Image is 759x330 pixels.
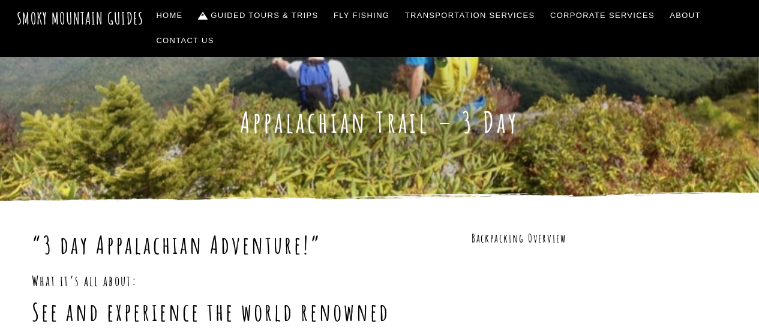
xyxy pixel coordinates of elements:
a: Transportation Services [400,3,539,28]
a: Corporate Services [545,3,659,28]
h1: “3 day Appalachian Adventure!” [32,231,449,259]
h1: Appalachian Trail – 3 Day [32,105,728,140]
h3: Backpacking Overview [472,231,728,247]
a: Smoky Mountain Guides [17,8,144,28]
a: Guided Tours & Trips [193,3,323,28]
a: Contact Us [152,28,219,53]
h3: What it’s all about: [32,271,449,290]
a: About [665,3,706,28]
a: Home [152,3,188,28]
a: Fly Fishing [329,3,394,28]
